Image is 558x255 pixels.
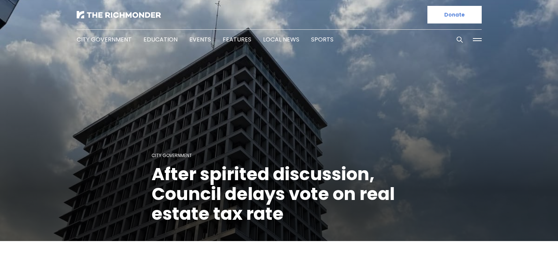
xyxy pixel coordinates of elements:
[427,6,482,23] a: Donate
[77,35,132,44] a: City Government
[496,219,558,255] iframe: portal-trigger
[454,34,465,45] button: Search this site
[152,152,192,159] a: City Government
[77,11,161,18] img: The Richmonder
[311,35,333,44] a: Sports
[143,35,178,44] a: Education
[152,164,407,224] h1: After spirited discussion, Council delays vote on real estate tax rate
[223,35,251,44] a: Features
[263,35,299,44] a: Local News
[189,35,211,44] a: Events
